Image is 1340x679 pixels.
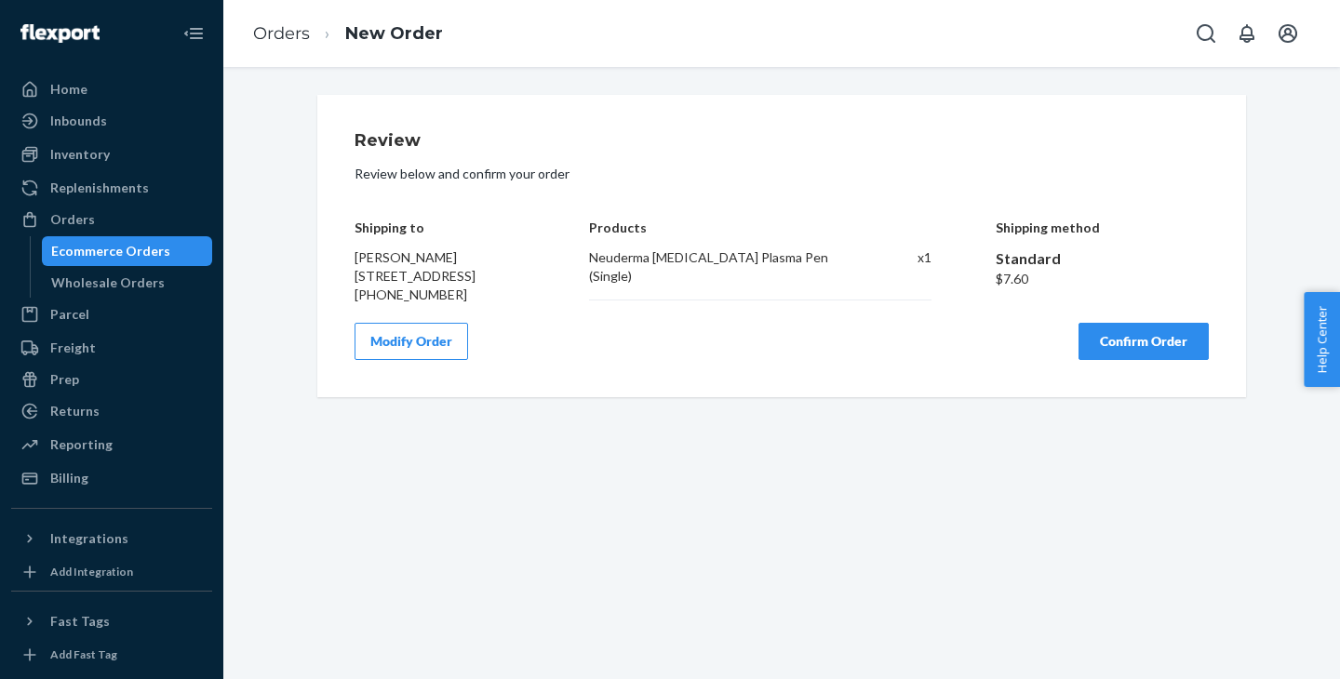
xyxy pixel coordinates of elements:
img: Flexport logo [20,24,100,43]
a: Orders [253,23,310,44]
div: Ecommerce Orders [51,242,170,260]
a: Add Fast Tag [11,644,212,666]
a: Add Integration [11,561,212,583]
a: Returns [11,396,212,426]
a: Inventory [11,140,212,169]
div: x 1 [878,248,931,286]
button: Open Search Box [1187,15,1225,52]
div: Neuderma [MEDICAL_DATA] Plasma Pen (Single) [589,248,858,286]
a: Inbounds [11,106,212,136]
div: Reporting [50,435,113,454]
button: Integrations [11,524,212,553]
div: Parcel [50,305,89,324]
div: Fast Tags [50,612,110,631]
button: Confirm Order [1079,323,1209,360]
a: Reporting [11,430,212,459]
div: Add Integration [50,564,133,579]
a: Billing [11,463,212,493]
div: Add Fast Tag [50,646,117,662]
div: Wholesale Orders [51,273,165,292]
h1: Review [355,132,1209,151]
button: Open account menu [1269,15,1306,52]
a: Freight [11,333,212,363]
div: Billing [50,469,88,487]
button: Modify Order [355,323,468,360]
a: Replenishments [11,173,212,203]
div: [PHONE_NUMBER] [355,286,526,304]
a: Home [11,74,212,104]
h4: Shipping method [996,220,1210,234]
div: Prep [50,370,79,389]
p: Review below and confirm your order [355,165,1209,183]
button: Close Navigation [175,15,212,52]
a: Orders [11,205,212,234]
a: Prep [11,365,212,394]
div: Replenishments [50,179,149,197]
div: Inventory [50,145,110,164]
div: Returns [50,402,100,420]
a: New Order [345,23,443,44]
span: [PERSON_NAME] [STREET_ADDRESS] [355,249,476,284]
h4: Shipping to [355,220,526,234]
button: Fast Tags [11,606,212,636]
a: Parcel [11,300,212,329]
ol: breadcrumbs [238,7,458,61]
div: Home [50,80,87,99]
div: Orders [50,210,95,229]
div: Integrations [50,529,128,548]
div: Inbounds [50,112,107,130]
div: Freight [50,339,96,357]
div: Standard [996,248,1210,270]
div: $7.60 [996,270,1210,288]
a: Wholesale Orders [42,268,213,298]
button: Help Center [1304,292,1340,387]
a: Ecommerce Orders [42,236,213,266]
button: Open notifications [1228,15,1266,52]
h4: Products [589,220,931,234]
